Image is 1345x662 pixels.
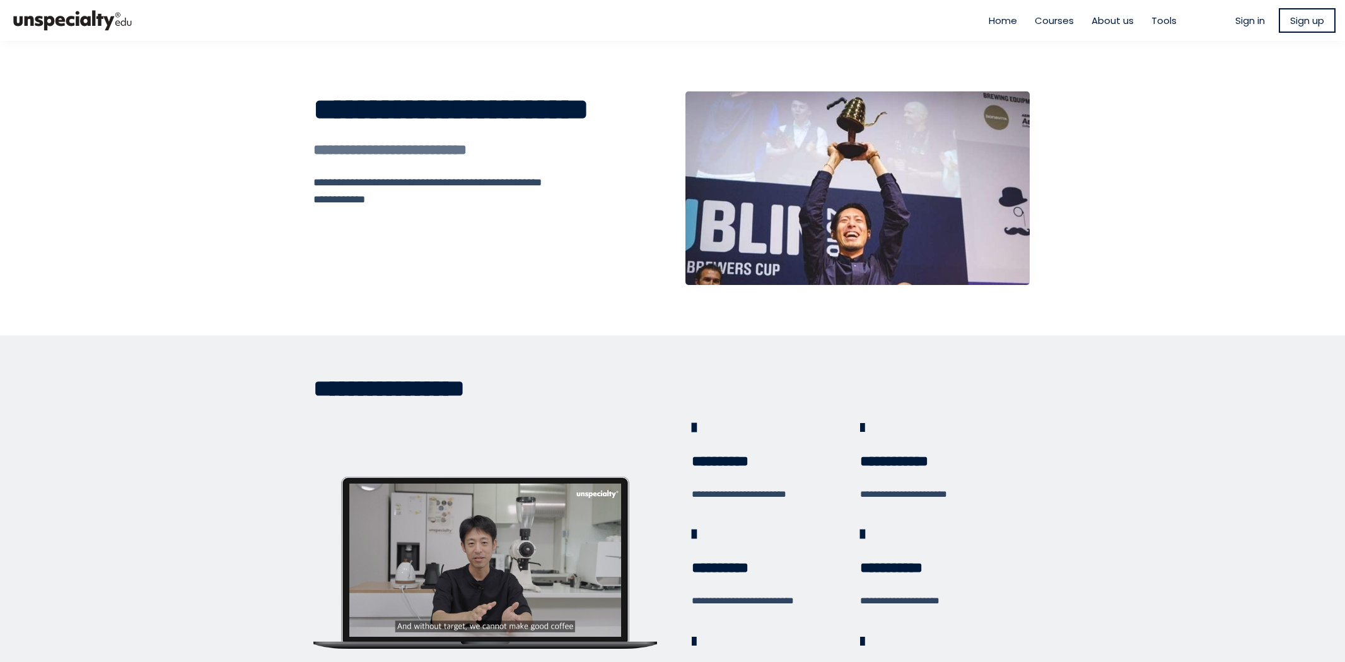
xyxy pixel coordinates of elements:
[1235,13,1265,28] a: Sign in
[1035,13,1074,28] a: Courses
[1290,13,1324,28] span: Sign up
[9,5,136,36] img: bc390a18feecddb333977e298b3a00a1.png
[989,13,1017,28] a: Home
[1151,13,1177,28] a: Tools
[1279,8,1336,33] a: Sign up
[1092,13,1134,28] a: About us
